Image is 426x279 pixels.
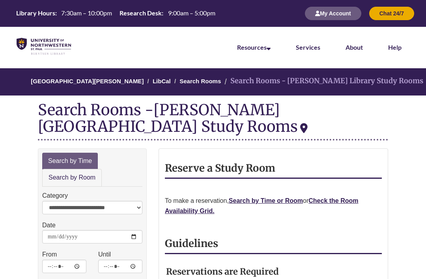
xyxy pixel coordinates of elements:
[38,68,388,95] nav: Breadcrumb
[116,9,164,17] th: Research Desk:
[369,10,414,17] a: Chat 24/7
[222,75,423,87] li: Search Rooms - [PERSON_NAME] Library Study Rooms
[237,43,271,51] a: Resources
[13,9,58,17] th: Library Hours:
[179,78,221,84] a: Search Rooms
[38,100,308,136] div: [PERSON_NAME][GEOGRAPHIC_DATA] Study Rooms
[296,43,320,51] a: Services
[153,78,171,84] a: LibCal
[13,9,218,18] a: Hours Today
[166,266,279,277] strong: Reservations are Required
[165,196,382,216] p: To make a reservation, or
[98,249,111,260] label: Until
[42,191,68,201] label: Category
[168,9,215,17] span: 9:00am – 5:00pm
[165,197,359,214] a: Check the Room Availability Grid.
[61,9,112,17] span: 7:30am – 10:00pm
[388,43,402,51] a: Help
[38,101,388,140] div: Search Rooms -
[305,7,361,20] button: My Account
[305,10,361,17] a: My Account
[165,162,275,174] strong: Reserve a Study Room
[165,237,218,250] strong: Guidelines
[369,7,414,20] button: Chat 24/7
[42,169,102,187] a: Search by Room
[346,43,363,51] a: About
[42,249,57,260] label: From
[13,9,218,17] table: Hours Today
[229,197,303,204] a: Search by Time or Room
[31,78,144,84] a: [GEOGRAPHIC_DATA][PERSON_NAME]
[42,220,56,230] label: Date
[42,153,98,170] a: Search by Time
[17,38,71,55] img: UNWSP Library Logo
